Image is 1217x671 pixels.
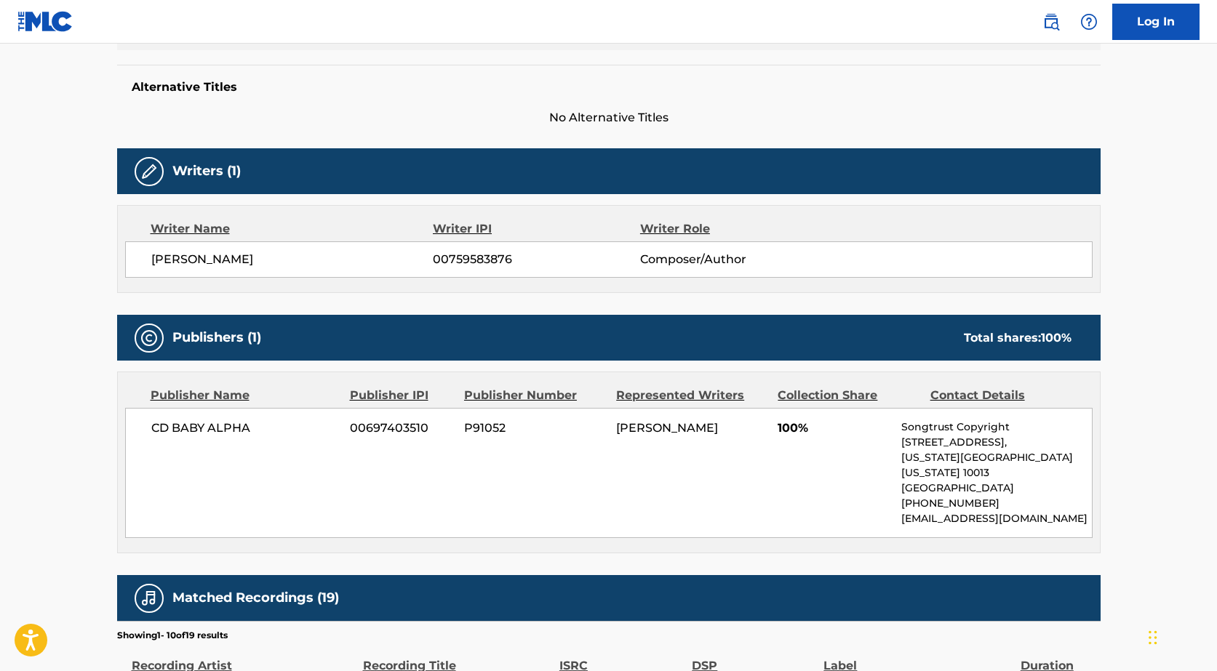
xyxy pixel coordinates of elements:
[350,387,453,404] div: Publisher IPI
[151,387,339,404] div: Publisher Name
[151,251,434,268] span: [PERSON_NAME]
[901,435,1091,450] p: [STREET_ADDRESS],
[1112,4,1200,40] a: Log In
[901,496,1091,511] p: [PHONE_NUMBER]
[172,163,241,180] h5: Writers (1)
[117,629,228,642] p: Showing 1 - 10 of 19 results
[132,80,1086,95] h5: Alternative Titles
[433,220,640,238] div: Writer IPI
[464,387,605,404] div: Publisher Number
[433,251,639,268] span: 00759583876
[350,419,453,437] span: 00697403510
[151,220,434,238] div: Writer Name
[117,109,1101,126] span: No Alternative Titles
[778,419,890,437] span: 100%
[172,329,261,346] h5: Publishers (1)
[901,481,1091,496] p: [GEOGRAPHIC_DATA]
[778,387,919,404] div: Collection Share
[901,450,1091,481] p: [US_STATE][GEOGRAPHIC_DATA][US_STATE] 10013
[1074,7,1104,36] div: Help
[140,329,158,347] img: Publishers
[1149,616,1157,659] div: Drag
[172,590,339,606] h5: Matched Recordings (19)
[901,511,1091,526] p: [EMAIL_ADDRESS][DOMAIN_NAME]
[140,163,158,180] img: Writers
[616,421,718,435] span: [PERSON_NAME]
[1042,13,1060,31] img: search
[151,419,340,437] span: CD BABY ALPHA
[464,419,605,437] span: P91052
[930,387,1072,404] div: Contact Details
[640,220,829,238] div: Writer Role
[140,590,158,607] img: Matched Recordings
[1144,601,1217,671] iframe: Chat Widget
[17,11,73,32] img: MLC Logo
[616,387,767,404] div: Represented Writers
[640,251,829,268] span: Composer/Author
[1037,7,1066,36] a: Public Search
[964,329,1072,347] div: Total shares:
[901,419,1091,435] p: Songtrust Copyright
[1041,331,1072,345] span: 100 %
[1080,13,1098,31] img: help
